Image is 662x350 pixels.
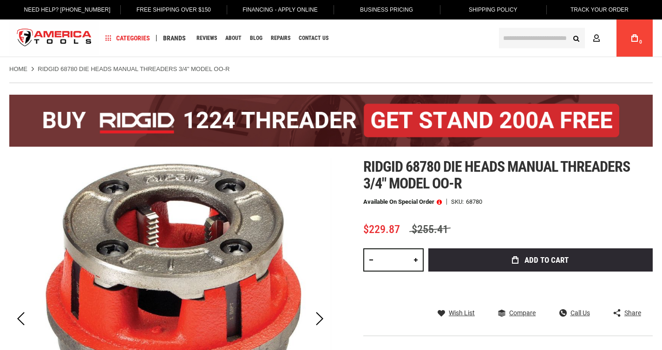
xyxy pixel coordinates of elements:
[567,29,585,47] button: Search
[9,65,27,73] a: Home
[159,32,190,45] a: Brands
[299,35,328,41] span: Contact Us
[409,223,451,236] span: $255.41
[626,19,643,57] a: 0
[624,310,641,316] span: Share
[295,32,333,45] a: Contact Us
[38,65,229,72] strong: RIDGID 68780 Die Heads Manual Threaders 3/4" Model OO-R
[466,199,482,205] div: 68780
[428,248,653,272] button: Add to Cart
[426,274,655,320] iframe: Secure express checkout frame
[570,310,590,316] span: Call Us
[524,256,569,264] span: Add to Cart
[363,199,442,205] p: Available on Special Order
[271,35,290,41] span: Repairs
[221,32,246,45] a: About
[498,309,536,317] a: Compare
[451,199,466,205] strong: SKU
[197,35,217,41] span: Reviews
[267,32,295,45] a: Repairs
[639,39,642,45] span: 0
[225,35,242,41] span: About
[9,21,99,56] img: America Tools
[192,32,221,45] a: Reviews
[163,35,186,41] span: Brands
[559,309,590,317] a: Call Us
[105,35,150,41] span: Categories
[246,32,267,45] a: Blog
[363,223,400,236] span: $229.87
[9,95,653,147] img: BOGO: Buy the RIDGID® 1224 Threader (26092), get the 92467 200A Stand FREE!
[509,310,536,316] span: Compare
[469,6,518,13] span: Shipping Policy
[438,309,475,317] a: Wish List
[363,158,630,192] span: Ridgid 68780 die heads manual threaders 3/4" model oo-r
[9,21,99,56] a: store logo
[250,35,262,41] span: Blog
[449,310,475,316] span: Wish List
[101,32,154,45] a: Categories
